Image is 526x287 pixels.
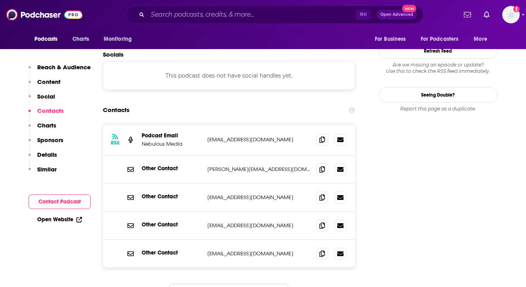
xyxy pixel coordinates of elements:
p: Contacts [37,107,64,114]
button: Similar [28,165,57,180]
div: This podcast does not have social handles yet. [103,61,355,90]
span: For Business [375,34,406,45]
span: For Podcasters [421,34,459,45]
a: Show notifications dropdown [461,8,474,21]
p: Nebulous Media [142,141,201,147]
img: Podchaser - Follow, Share and Rate Podcasts [6,7,82,22]
button: Charts [28,122,56,136]
button: open menu [369,32,416,47]
button: Show profile menu [502,6,520,23]
a: Seeing Double? [379,87,498,103]
span: Open Advanced [380,13,413,17]
a: Charts [67,32,94,47]
button: Contact Podcast [28,194,91,209]
p: Other Contact [142,249,201,256]
p: Content [37,78,61,86]
button: Sponsors [28,136,63,151]
p: Reach & Audience [37,63,91,71]
button: open menu [98,32,142,47]
p: [EMAIL_ADDRESS][DOMAIN_NAME] [207,194,310,201]
p: [PERSON_NAME][EMAIL_ADDRESS][DOMAIN_NAME] [207,166,310,173]
button: Open AdvancedNew [377,10,417,19]
span: Charts [72,34,89,45]
a: Show notifications dropdown [480,8,493,21]
button: Details [28,151,57,165]
p: [EMAIL_ADDRESS][DOMAIN_NAME] [207,136,310,143]
span: Podcasts [34,34,58,45]
button: Refresh Feed [379,43,498,59]
h3: RSS [111,140,120,146]
p: Charts [37,122,56,129]
p: Social [37,93,55,100]
button: open menu [29,32,68,47]
button: open menu [416,32,470,47]
span: Monitoring [104,34,132,45]
p: [EMAIL_ADDRESS][DOMAIN_NAME] [207,250,310,257]
div: Are we missing an episode or update? Use this to check the RSS feed immediately. [379,62,498,74]
input: Search podcasts, credits, & more... [148,8,356,21]
span: More [474,34,487,45]
span: ⌘ K [356,10,370,20]
p: Other Contact [142,193,201,200]
div: Report this page as a duplicate. [379,106,498,112]
p: Other Contact [142,221,201,228]
a: Open Website [37,216,82,223]
p: Sponsors [37,136,63,144]
span: New [402,5,416,12]
button: Content [28,78,61,93]
p: Other Contact [142,165,201,172]
h2: Contacts [103,103,129,118]
p: Details [37,151,57,158]
div: Search podcasts, credits, & more... [126,6,423,24]
button: Contacts [28,107,64,122]
h2: Socials [103,51,355,58]
p: Podcast Email [142,132,201,139]
button: open menu [468,32,497,47]
span: Logged in as ynesbit [502,6,520,23]
p: [EMAIL_ADDRESS][DOMAIN_NAME] [207,222,310,229]
img: User Profile [502,6,520,23]
svg: Add a profile image [513,6,520,12]
button: Social [28,93,55,107]
p: Similar [37,165,57,173]
button: Reach & Audience [28,63,91,78]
